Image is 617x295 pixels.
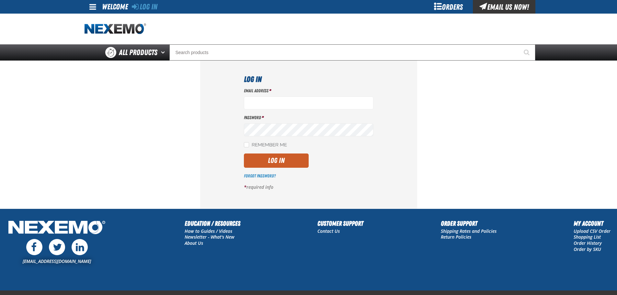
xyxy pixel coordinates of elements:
[185,240,203,246] a: About Us
[132,2,157,11] a: Log In
[574,228,611,234] a: Upload CSV Order
[244,153,309,168] button: Log In
[244,142,287,148] label: Remember Me
[6,219,107,238] img: Nexemo Logo
[185,219,240,228] h2: Education / Resources
[574,246,601,252] a: Order by SKU
[244,173,276,178] a: Forgot Password?
[244,74,373,85] h1: Log In
[119,47,157,58] span: All Products
[244,88,373,94] label: Email Address
[441,234,471,240] a: Return Policies
[574,234,601,240] a: Shopping List
[519,44,535,61] button: Start Searching
[185,234,234,240] a: Newsletter - What's New
[244,142,249,147] input: Remember Me
[317,219,363,228] h2: Customer Support
[574,240,602,246] a: Order History
[85,23,146,35] img: Nexemo logo
[441,228,497,234] a: Shipping Rates and Policies
[169,44,535,61] input: Search
[23,258,91,264] a: [EMAIL_ADDRESS][DOMAIN_NAME]
[244,115,373,121] label: Password
[574,219,611,228] h2: My Account
[244,184,373,190] p: required info
[441,219,497,228] h2: Order Support
[85,23,146,35] a: Home
[185,228,232,234] a: How to Guides / Videos
[317,228,340,234] a: Contact Us
[159,44,169,61] button: Open All Products pages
